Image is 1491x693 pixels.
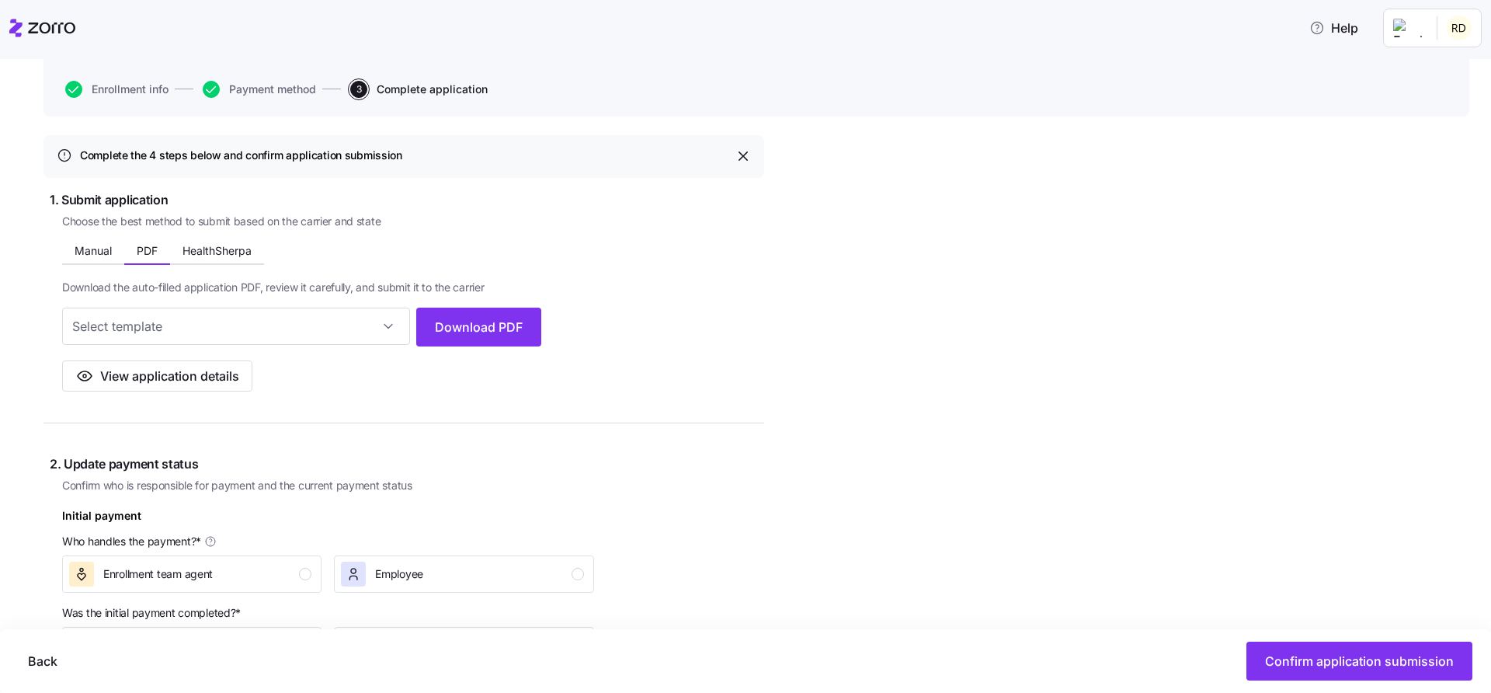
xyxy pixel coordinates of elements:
[62,280,485,295] span: Download the auto-filled application PDF, review it carefully, and submit it to the carrier
[1447,16,1472,40] img: 9f794d0485883a9a923180f976dc9e55
[375,566,423,582] span: Employee
[62,605,241,621] span: Was the initial payment completed? *
[200,81,316,98] a: Payment method
[62,214,381,229] span: Choose the best method to submit based on the carrier and state
[1297,12,1371,44] button: Help
[28,652,57,670] span: Back
[1265,652,1454,670] span: Confirm application submission
[435,318,523,336] span: Download PDF
[62,360,252,392] button: View application details
[80,148,735,163] div: Complete the 4 steps below and confirm application submission
[100,367,239,385] span: View application details
[62,308,410,345] input: Select template
[65,81,169,98] button: Enrollment info
[103,566,213,582] span: Enrollment team agent
[16,642,70,681] button: Back
[182,246,252,256] span: HealthSherpa
[1309,19,1358,37] span: Help
[62,478,764,493] span: Confirm who is responsible for payment and the current payment status
[62,507,141,531] div: Initial payment
[50,454,764,474] span: 2. Update payment status
[62,81,169,98] a: Enrollment info
[50,190,764,210] span: 1. Submit application
[347,81,488,98] a: 3Complete application
[377,84,488,95] span: Complete application
[75,246,112,256] span: Manual
[229,84,316,95] span: Payment method
[350,81,488,98] button: 3Complete application
[350,81,367,98] span: 3
[1246,642,1472,681] button: Confirm application submission
[137,246,158,256] span: PDF
[416,308,541,346] button: Download PDF
[203,81,316,98] button: Payment method
[92,84,169,95] span: Enrollment info
[1393,19,1424,37] img: Employer logo
[62,534,201,549] span: Who handles the payment? *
